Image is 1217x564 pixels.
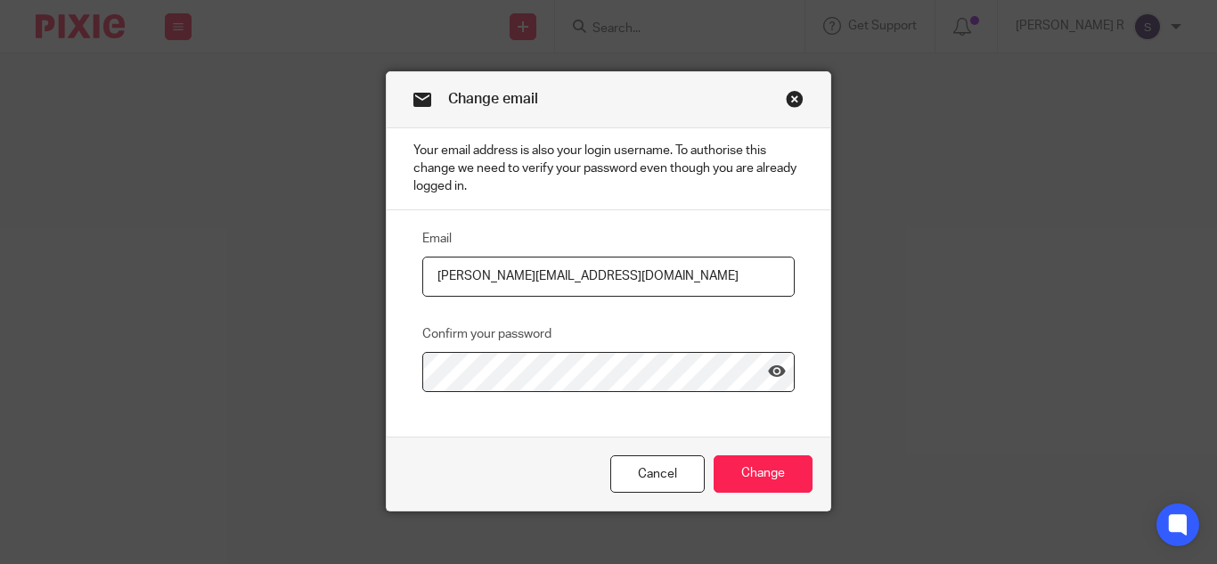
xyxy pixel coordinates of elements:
a: Cancel [610,455,705,494]
p: Your email address is also your login username. To authorise this change we need to verify your p... [387,128,830,210]
input: Change [714,455,813,494]
span: Change email [448,92,538,106]
a: Close this dialog window [786,90,804,114]
label: Email [422,230,452,248]
label: Confirm your password [422,325,551,343]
